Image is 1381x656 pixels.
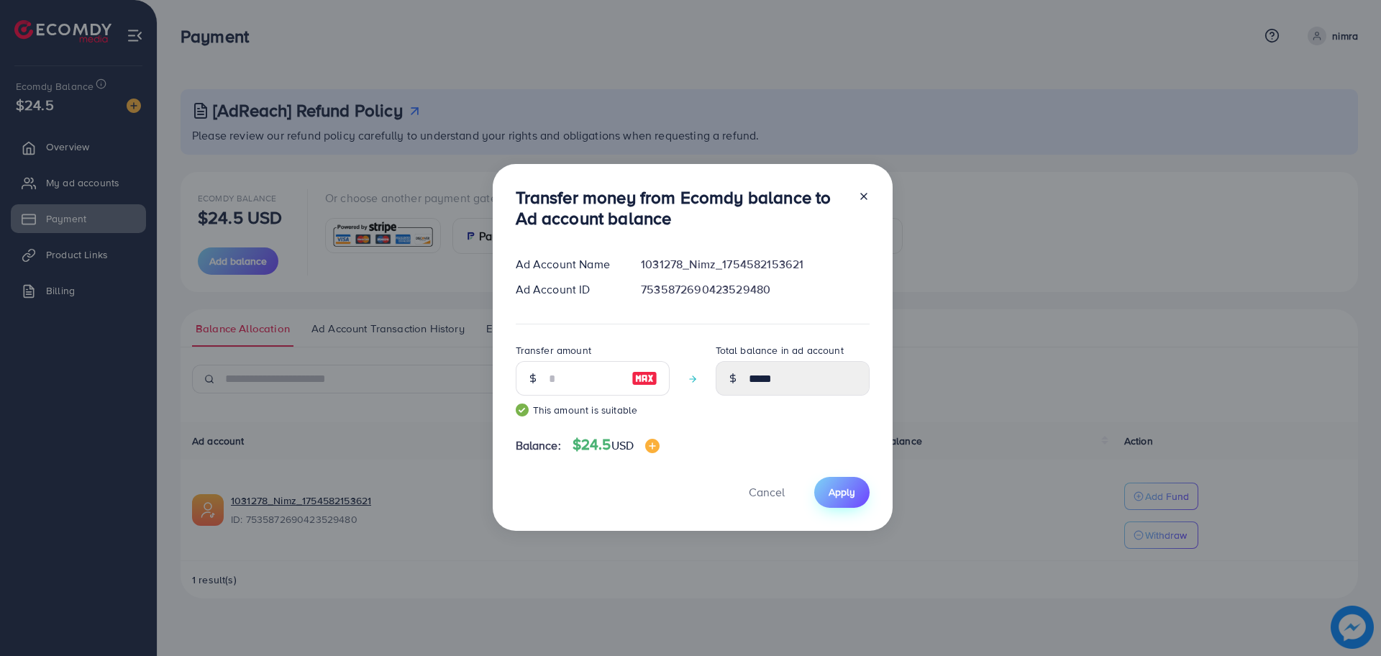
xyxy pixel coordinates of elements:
button: Cancel [731,477,803,508]
label: Total balance in ad account [716,343,844,357]
span: Cancel [749,484,785,500]
img: image [632,370,657,387]
img: guide [516,404,529,416]
span: USD [611,437,634,453]
span: Balance: [516,437,561,454]
div: 7535872690423529480 [629,281,880,298]
h4: $24.5 [573,436,660,454]
small: This amount is suitable [516,403,670,417]
div: 1031278_Nimz_1754582153621 [629,256,880,273]
label: Transfer amount [516,343,591,357]
h3: Transfer money from Ecomdy balance to Ad account balance [516,187,847,229]
img: image [645,439,660,453]
button: Apply [814,477,870,508]
div: Ad Account ID [504,281,630,298]
div: Ad Account Name [504,256,630,273]
span: Apply [829,485,855,499]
